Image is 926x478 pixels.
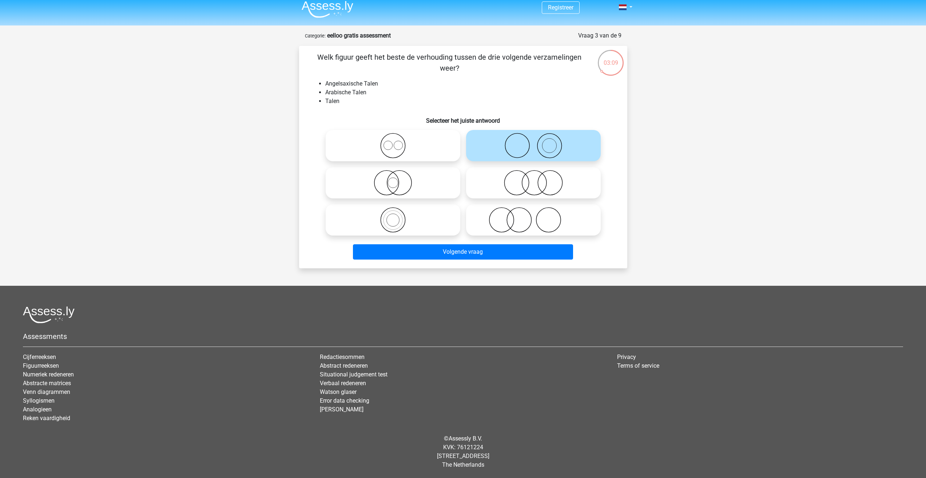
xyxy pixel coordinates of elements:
[449,435,482,442] a: Assessly B.V.
[325,88,616,97] li: Arabische Talen
[320,406,363,413] a: [PERSON_NAME]
[617,353,636,360] a: Privacy
[23,362,59,369] a: Figuurreeksen
[325,97,616,106] li: Talen
[23,397,55,404] a: Syllogismen
[23,332,903,341] h5: Assessments
[23,388,70,395] a: Venn diagrammen
[23,306,75,323] img: Assessly logo
[311,52,588,74] p: Welk figuur geeft het beste de verhouding tussen de drie volgende verzamelingen weer?
[320,397,369,404] a: Error data checking
[23,380,71,387] a: Abstracte matrices
[23,371,74,378] a: Numeriek redeneren
[548,4,573,11] a: Registreer
[353,244,573,260] button: Volgende vraag
[311,111,616,124] h6: Selecteer het juiste antwoord
[23,353,56,360] a: Cijferreeksen
[320,380,366,387] a: Verbaal redeneren
[327,32,391,39] strong: eelloo gratis assessment
[23,415,70,422] a: Reken vaardigheid
[320,371,388,378] a: Situational judgement test
[302,1,353,18] img: Assessly
[320,353,365,360] a: Redactiesommen
[23,406,52,413] a: Analogieen
[305,33,326,39] small: Categorie:
[578,31,621,40] div: Vraag 3 van de 9
[17,428,909,475] div: © KVK: 76121224 [STREET_ADDRESS] The Netherlands
[617,362,659,369] a: Terms of service
[325,79,616,88] li: Angelsaxische Talen
[597,49,624,67] div: 03:09
[320,388,357,395] a: Watson glaser
[320,362,368,369] a: Abstract redeneren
